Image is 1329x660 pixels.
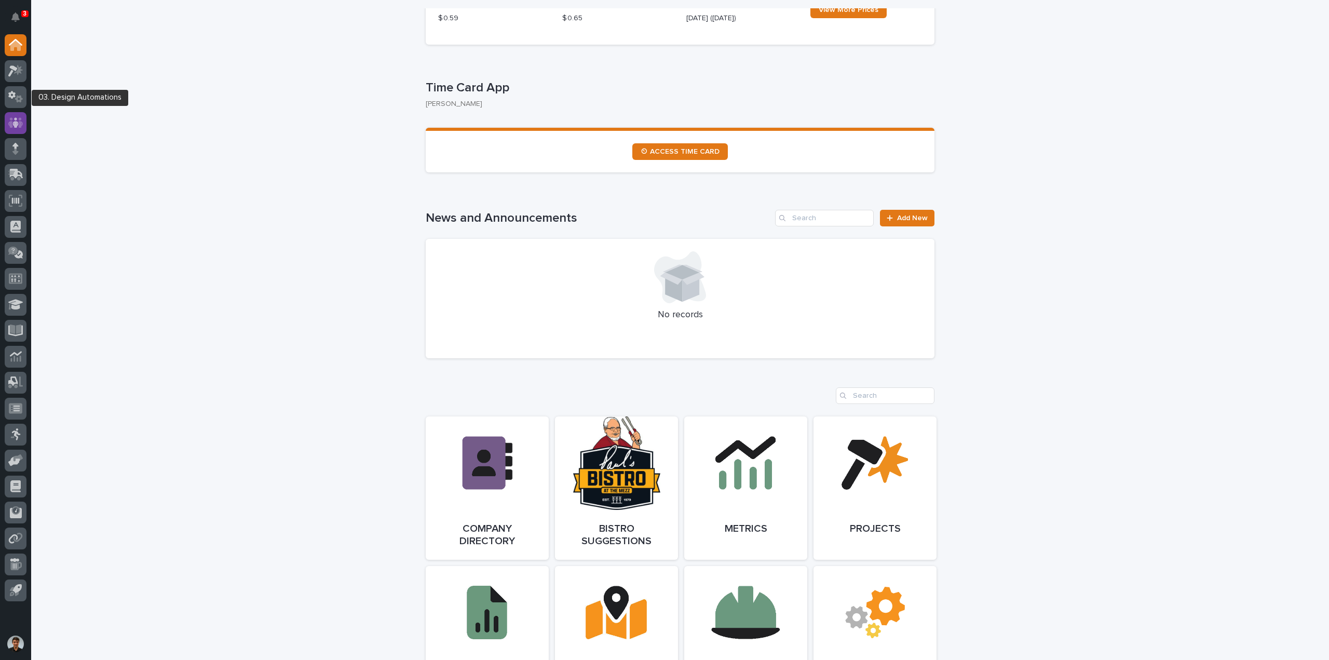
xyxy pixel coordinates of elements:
[632,143,728,160] a: ⏲ ACCESS TIME CARD
[897,214,928,222] span: Add New
[813,416,937,560] a: Projects
[438,309,922,321] p: No records
[810,2,887,18] a: View More Prices
[426,211,771,226] h1: News and Announcements
[426,416,549,560] a: Company Directory
[555,416,678,560] a: Bistro Suggestions
[836,387,934,404] input: Search
[562,13,674,24] p: $ 0.65
[5,6,26,28] button: Notifications
[684,416,807,560] a: Metrics
[438,13,550,24] p: $ 0.59
[775,210,874,226] input: Search
[426,100,926,109] p: [PERSON_NAME]
[5,633,26,655] button: users-avatar
[819,6,878,14] span: View More Prices
[23,10,26,17] p: 3
[426,80,930,96] p: Time Card App
[13,12,26,29] div: Notifications3
[880,210,934,226] a: Add New
[641,148,720,155] span: ⏲ ACCESS TIME CARD
[686,13,798,24] p: [DATE] ([DATE])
